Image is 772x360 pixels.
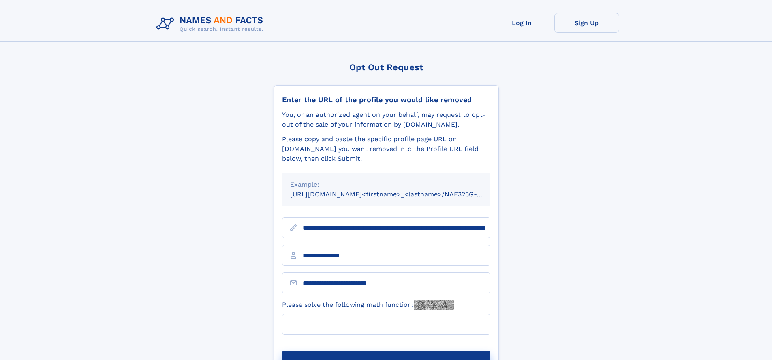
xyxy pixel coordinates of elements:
label: Please solve the following math function: [282,300,454,310]
div: Enter the URL of the profile you would like removed [282,95,490,104]
small: [URL][DOMAIN_NAME]<firstname>_<lastname>/NAF325G-xxxxxxxx [290,190,506,198]
div: Opt Out Request [274,62,499,72]
a: Sign Up [554,13,619,33]
a: Log In [490,13,554,33]
div: You, or an authorized agent on your behalf, may request to opt-out of the sale of your informatio... [282,110,490,129]
img: Logo Names and Facts [153,13,270,35]
div: Please copy and paste the specific profile page URL on [DOMAIN_NAME] you want removed into the Pr... [282,134,490,164]
div: Example: [290,180,482,190]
